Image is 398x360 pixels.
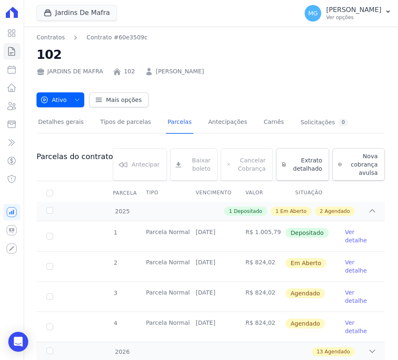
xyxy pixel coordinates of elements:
td: Parcela Normal [136,251,186,281]
td: [DATE] [186,312,236,342]
button: MG [PERSON_NAME] Ver opções [298,2,398,25]
span: 2 [113,259,117,266]
a: Ver detalhe [345,228,375,244]
input: default [46,293,53,300]
p: [PERSON_NAME] [326,6,381,14]
span: Agendado [286,319,325,329]
nav: Breadcrumb [37,33,147,42]
div: 0 [338,118,348,126]
a: Mais opções [89,92,149,107]
td: Parcela Normal [136,221,186,251]
a: Solicitações0 [299,112,350,134]
a: Extrato detalhado [276,148,329,181]
div: Parcela [103,185,147,201]
span: Em Aberto [280,208,306,215]
a: Nova cobrança avulsa [332,148,385,181]
a: Contratos [37,33,65,42]
span: Depositado [234,208,262,215]
span: 1 [276,208,279,215]
th: Vencimento [186,184,236,202]
span: Mais opções [106,96,142,104]
div: JARDINS DE MAFRA [37,67,103,76]
span: Depositado [286,228,329,238]
th: Situação [285,184,335,202]
span: 4 [113,320,117,326]
span: 2 [320,208,323,215]
a: 102 [124,67,135,76]
a: Contrato #60e3509c [86,33,147,42]
span: Agendado [325,208,350,215]
button: Ativo [37,92,84,107]
h3: Parcelas do contrato [37,152,113,162]
span: Nova cobrança avulsa [345,152,378,177]
th: Valor [235,184,285,202]
span: 3 [113,290,117,296]
span: Agendado [325,348,350,355]
p: Ver opções [326,14,381,21]
a: Carnês [262,112,286,134]
td: Parcela Normal [136,282,186,312]
td: R$ 824,02 [235,312,285,342]
input: default [46,324,53,330]
td: R$ 824,02 [235,251,285,281]
a: Detalhes gerais [37,112,85,134]
td: Parcela Normal [136,312,186,342]
td: [DATE] [186,221,236,251]
span: Agendado [286,288,325,298]
a: Tipos de parcelas [99,112,153,134]
th: Tipo [136,184,186,202]
div: Open Intercom Messenger [8,332,28,352]
button: Jardins De Mafra [37,5,117,21]
span: MG [308,10,318,16]
span: Extrato detalhado [290,156,322,173]
span: 1 [229,208,232,215]
td: R$ 1.005,79 [235,221,285,251]
a: Ver detalhe [345,258,375,275]
span: 13 [317,348,323,355]
a: [PERSON_NAME] [156,67,204,76]
nav: Breadcrumb [37,33,385,42]
span: Ativo [40,92,67,107]
a: Parcelas [166,112,193,134]
h2: 102 [37,45,385,64]
span: 1 [113,229,117,236]
span: Em Aberto [286,258,326,268]
a: Antecipações [207,112,249,134]
input: default [46,263,53,270]
input: Só é possível selecionar pagamentos em aberto [46,233,53,239]
td: [DATE] [186,282,236,312]
td: R$ 824,02 [235,282,285,312]
td: [DATE] [186,251,236,281]
a: Ver detalhe [345,319,375,335]
div: Solicitações [300,118,348,126]
a: Ver detalhe [345,288,375,305]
